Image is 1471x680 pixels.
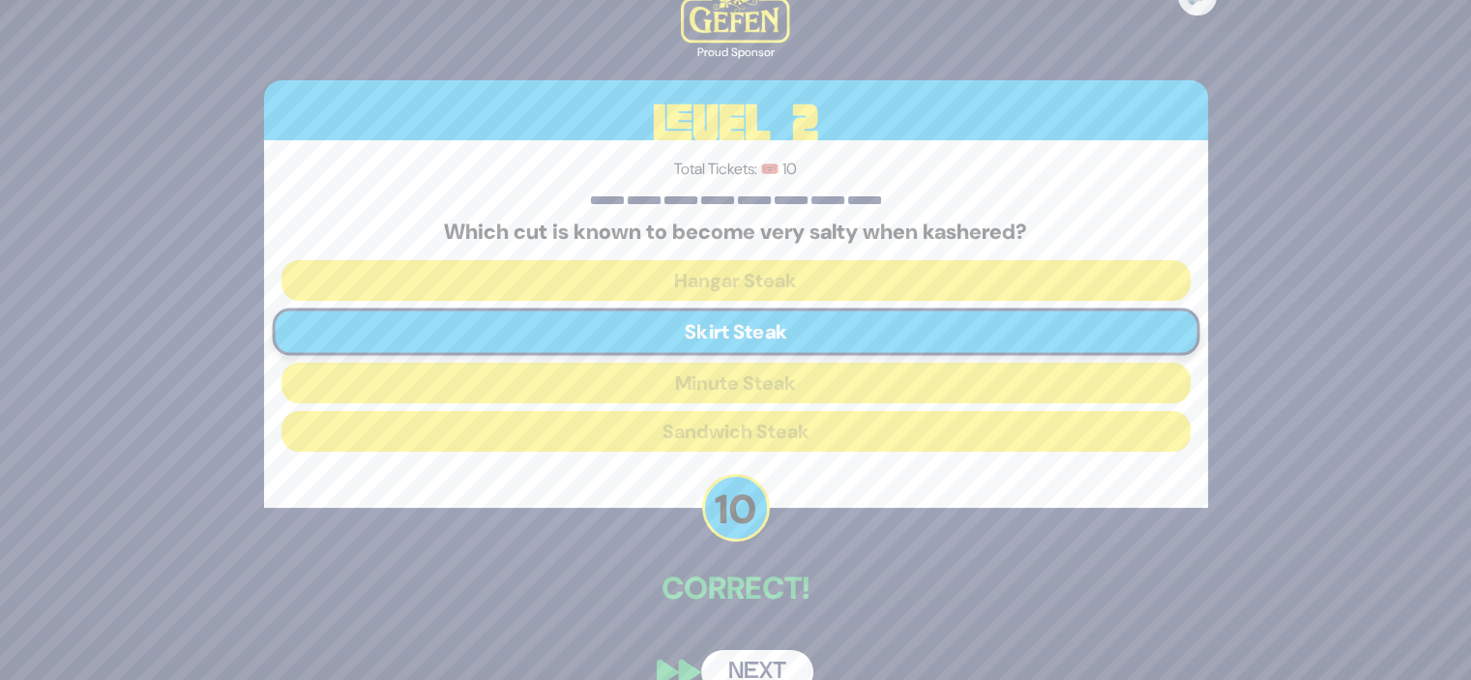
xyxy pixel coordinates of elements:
[281,260,1191,301] button: Hangar Steak
[281,158,1191,181] p: Total Tickets: 🎟️ 10
[281,220,1191,245] h5: Which cut is known to become very salty when kashered?
[702,474,770,542] p: 10
[272,309,1199,356] button: Skirt Steak
[681,44,790,61] div: Proud Sponsor
[264,565,1208,611] p: Correct!
[281,363,1191,403] button: Minute Steak
[264,80,1208,167] h3: Level 2
[281,411,1191,452] button: Sandwich Steak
